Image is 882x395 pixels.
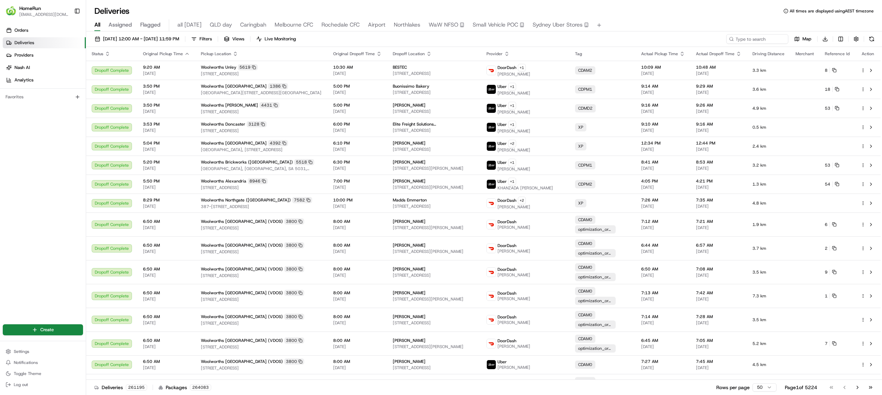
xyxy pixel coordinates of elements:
[641,197,685,203] span: 7:26 AM
[696,219,741,224] span: 7:21 AM
[393,273,475,278] span: [STREET_ADDRESS]
[393,121,475,127] span: Elite Freight Solutions [GEOGRAPHIC_DATA]
[143,290,190,296] span: 6:50 AM
[696,243,741,248] span: 6:57 AM
[533,21,583,29] span: Sydney Uber Stores
[498,198,516,203] span: DoorDash
[393,51,425,57] span: Dropoff Location
[265,36,296,42] span: Live Monitoring
[578,265,592,270] span: CDAM0
[292,197,312,203] div: 7582
[752,162,784,168] span: 3.2 km
[578,162,592,168] span: CDPM1
[825,341,837,346] button: 7
[333,109,382,114] span: [DATE]
[393,65,407,70] span: BESTEC
[498,248,530,254] span: [PERSON_NAME]
[201,185,322,190] span: [STREET_ADDRESS]
[143,219,190,224] span: 6:50 AM
[578,217,592,223] span: CDAM0
[825,68,837,73] button: 8
[140,21,161,29] span: Flagged
[578,106,593,111] span: CDMD2
[825,246,837,251] button: 2
[268,140,288,146] div: 4392
[143,90,190,95] span: [DATE]
[3,75,86,86] a: Analytics
[498,290,516,296] span: DoorDash
[14,382,28,387] span: Log out
[641,109,685,114] span: [DATE]
[508,121,516,128] button: +1
[14,360,38,365] span: Notifications
[201,204,322,209] span: 387-[STREET_ADDRESS]
[3,358,83,367] button: Notifications
[393,159,425,165] span: [PERSON_NAME]
[498,84,507,89] span: Uber
[6,6,17,17] img: HomeRun
[14,40,34,46] span: Deliveries
[518,197,526,204] button: +2
[143,109,190,114] span: [DATE]
[3,91,83,102] div: Favorites
[333,204,382,209] span: [DATE]
[641,65,685,70] span: 10:09 AM
[487,360,496,369] img: uber-new-logo.jpeg
[641,225,685,230] span: [DATE]
[393,204,475,209] span: [STREET_ADDRESS]
[143,197,190,203] span: 8:29 PM
[143,71,190,76] span: [DATE]
[696,65,741,70] span: 10:48 AM
[201,178,246,184] span: Woolworths Alexandria
[3,324,83,335] button: Create
[508,102,516,109] button: +1
[752,222,784,227] span: 1.9 km
[275,21,313,29] span: Melbourne CFC
[393,178,425,184] span: [PERSON_NAME]
[487,161,496,170] img: uber-new-logo.jpeg
[19,5,41,12] button: HomeRun
[259,102,279,108] div: 4431
[333,185,382,190] span: [DATE]
[696,204,741,209] span: [DATE]
[696,109,741,114] span: [DATE]
[498,243,516,248] span: DoorDash
[752,144,784,149] span: 2.4 km
[333,51,375,57] span: Original Dropoff Time
[641,83,685,89] span: 9:14 AM
[696,266,741,272] span: 7:08 AM
[473,21,518,29] span: Small Vehicle POC
[641,204,685,209] span: [DATE]
[201,90,322,96] span: [GEOGRAPHIC_DATA][STREET_ADDRESS][GEOGRAPHIC_DATA]
[92,34,182,44] button: [DATE] 12:00 AM - [DATE] 11:59 PM
[696,273,741,278] span: [DATE]
[696,178,741,184] span: 4:21 PM
[248,178,268,184] div: 8946
[487,315,496,324] img: doordash_logo_v2.png
[253,34,299,44] button: Live Monitoring
[487,66,496,75] img: doordash_logo_v2.png
[393,71,475,76] span: [STREET_ADDRESS]
[3,3,71,19] button: HomeRunHomeRun[EMAIL_ADDRESS][DOMAIN_NAME]
[143,243,190,248] span: 6:50 AM
[498,160,507,165] span: Uber
[3,50,86,61] a: Providers
[333,243,382,248] span: 8:00 AM
[498,90,530,96] span: [PERSON_NAME]
[802,36,811,42] span: Map
[861,51,875,57] div: Action
[393,249,475,254] span: [STREET_ADDRESS][PERSON_NAME]
[498,147,530,153] span: [PERSON_NAME]
[641,290,685,296] span: 7:13 AM
[752,51,784,57] span: Driving Distance
[393,266,425,272] span: [PERSON_NAME]
[487,123,496,132] img: uber-new-logo.jpeg
[752,181,784,187] span: 1.3 km
[321,21,360,29] span: Rochedale CFC
[752,200,784,206] span: 4.8 km
[825,181,839,187] button: 54
[3,380,83,389] button: Log out
[393,128,475,133] span: [STREET_ADDRESS]
[238,64,258,70] div: 5619
[825,293,837,299] button: 1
